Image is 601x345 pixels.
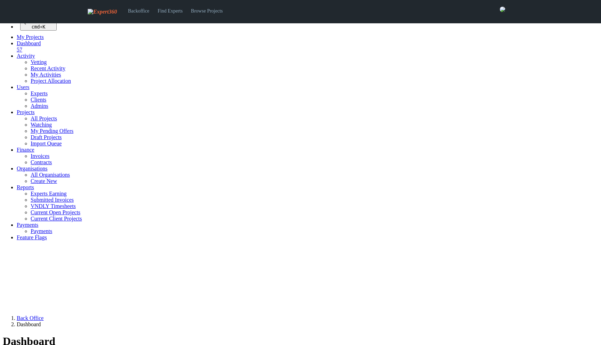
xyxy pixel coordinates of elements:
div: + [23,24,54,30]
span: Dashboard [17,40,41,46]
a: Current Open Projects [31,209,80,215]
a: Experts [31,90,48,96]
button: Quick search... cmd+K [20,18,57,31]
a: Projects [17,109,35,115]
a: Organisations [17,166,48,171]
a: My Activities [31,72,61,78]
a: Vetting [31,59,47,65]
a: Reports [17,184,34,190]
a: Watching [31,122,52,128]
a: Invoices [31,153,49,159]
a: All Projects [31,115,57,121]
a: All Organisations [31,172,70,178]
a: Back Office [17,315,43,321]
a: Contracts [31,159,52,165]
a: My Projects [17,34,44,40]
img: aacfd360-1189-4d2c-8c99-f915b2c139f3-normal.png [500,7,505,12]
a: Draft Projects [31,134,62,140]
img: Expert360 [88,9,117,15]
a: Project Allocation [31,78,71,84]
kbd: cmd [31,24,40,30]
a: Users [17,84,29,90]
span: 57 [17,47,22,53]
a: Create New [31,178,57,184]
a: Payments [31,228,52,234]
a: My Pending Offers [31,128,73,134]
a: Finance [17,147,34,153]
a: Experts Earning [31,191,67,196]
a: Admins [31,103,48,109]
a: VNDLY Timesheets [31,203,76,209]
li: Dashboard [17,321,598,328]
a: Dashboard 57 [17,40,598,53]
a: Import Queue [31,141,62,146]
a: Payments [17,222,38,228]
kbd: K [42,24,45,30]
a: Activity [17,53,35,59]
a: Submitted Invoices [31,197,74,203]
a: Recent Activity [31,65,65,71]
a: Current Client Projects [31,216,82,222]
a: Clients [31,97,46,103]
a: Feature Flags [17,234,47,240]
